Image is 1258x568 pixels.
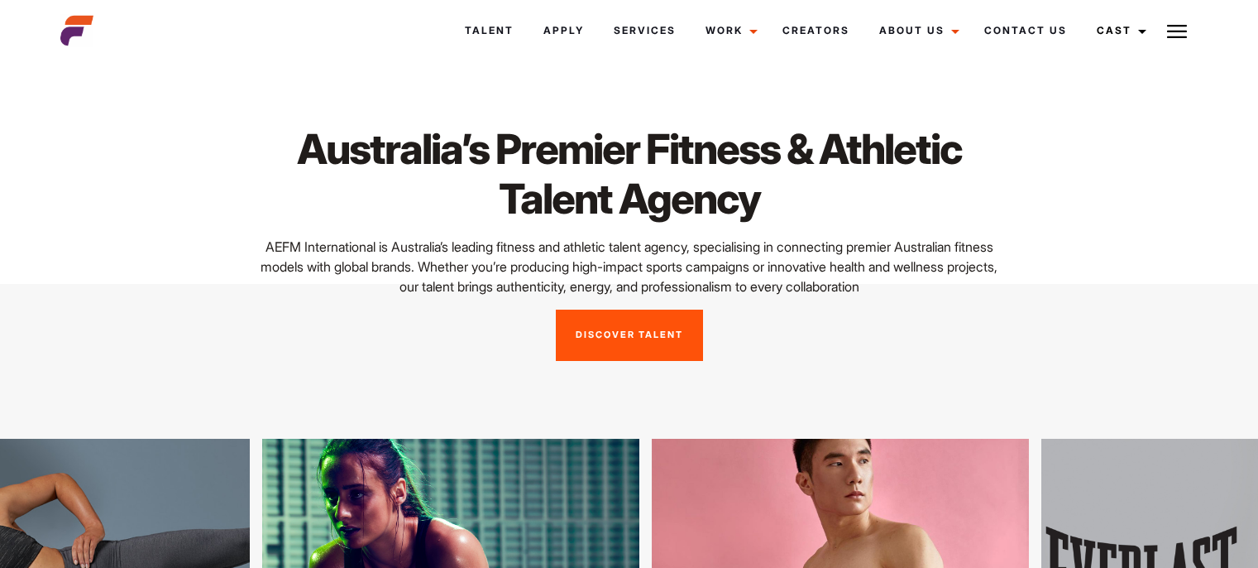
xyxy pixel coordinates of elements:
[1167,22,1187,41] img: Burger icon
[969,8,1082,53] a: Contact Us
[556,310,703,361] a: Discover Talent
[691,8,768,53] a: Work
[599,8,691,53] a: Services
[253,124,1005,224] h1: Australia’s Premier Fitness & Athletic Talent Agency
[529,8,599,53] a: Apply
[768,8,864,53] a: Creators
[864,8,969,53] a: About Us
[253,237,1005,296] p: AEFM International is Australia’s leading fitness and athletic talent agency, specialising in con...
[450,8,529,53] a: Talent
[1082,8,1156,53] a: Cast
[60,14,93,47] img: cropped-aefm-brand-fav-22-square.png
